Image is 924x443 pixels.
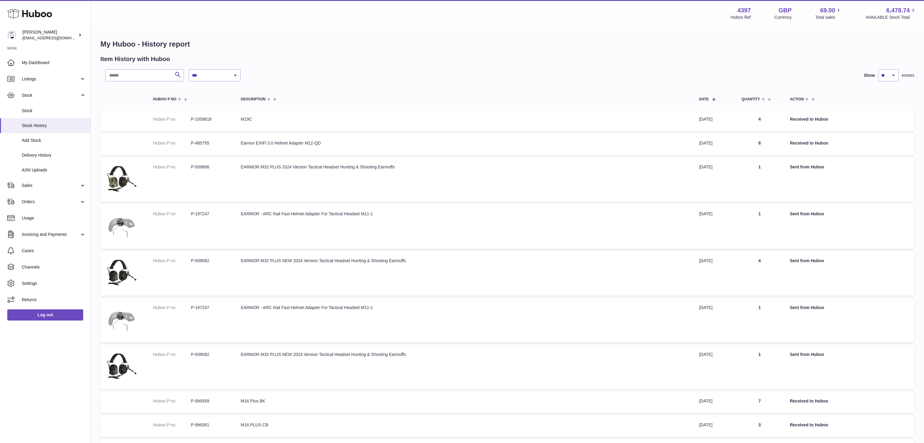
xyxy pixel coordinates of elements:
td: [DATE] [693,158,735,202]
dt: Huboo P no [153,116,191,122]
span: Stock [22,108,86,114]
a: 6,478.74 AVAILABLE Stock Total [866,6,917,20]
img: $_12.PNG [106,211,137,241]
span: [EMAIL_ADDRESS][DOMAIN_NAME] [22,35,89,40]
span: Listings [22,76,80,82]
span: Quantity [741,97,760,101]
td: [DATE] [693,205,735,249]
strong: Sent from Huboo [790,305,824,310]
td: 4 [735,252,784,296]
strong: GBP [779,6,792,15]
span: Channels [22,264,86,270]
dt: Huboo P no [153,422,191,428]
img: drumnnbass@gmail.com [7,31,16,40]
td: [DATE] [693,392,735,413]
td: 1 [735,205,784,249]
td: [DATE] [693,134,735,155]
td: Earmor EXIFl 3.0 Helmet Adapter M12-QD [235,134,693,155]
span: entries [902,73,914,78]
span: 69.00 [820,6,835,15]
h2: Item History with Huboo [100,55,170,63]
h1: My Huboo - History report [100,39,914,49]
td: EARMOR - ARC Rail Fast Helmet Adapter For Tactical Headset M11-1 [235,205,693,249]
td: EARMOR - ARC Rail Fast Helmet Adapter For Tactical Headset M11-1 [235,299,693,343]
td: [DATE] [693,416,735,437]
span: Delivery History [22,152,86,158]
dd: P-939062 [191,352,229,357]
div: Huboo Ref [731,15,751,20]
td: M16 Plus BK [235,392,693,413]
a: 69.00 Total sales [815,6,842,20]
img: $_1.JPG [106,352,137,382]
span: Returns [22,297,86,303]
dt: Huboo P no [153,258,191,264]
span: Date [699,97,709,101]
td: 1 [735,158,784,202]
dd: P-1059816 [191,116,229,122]
strong: Sent from Huboo [790,164,824,169]
span: ASN Uploads [22,167,86,173]
td: 3 [735,416,784,437]
span: Total sales [815,15,842,20]
td: [DATE] [693,299,735,343]
div: Currency [775,15,792,20]
span: Stock History [22,123,86,129]
dt: Huboo P no [153,398,191,404]
div: [PERSON_NAME] [22,29,77,41]
strong: Received to Huboo [790,117,828,122]
img: $_1.JPG [106,164,137,194]
dd: P-197247 [191,211,229,217]
td: EARMOR M32 PLUS NEW 2024 Version Tactical Headset Hunting & Shooting Earmuffs [235,346,693,389]
span: Cases [22,248,86,254]
td: 4 [735,110,784,131]
td: [DATE] [693,252,735,296]
strong: 4397 [737,6,751,15]
span: Usage [22,215,86,221]
dt: Huboo P no [153,140,191,146]
dt: Huboo P no [153,211,191,217]
span: Invoicing and Payments [22,232,80,237]
span: Add Stock [22,138,86,143]
img: $_12.PNG [106,305,137,335]
span: My Dashboard [22,60,86,66]
label: Show [864,73,875,78]
td: M19C [235,110,693,131]
td: EARMOR M32 PLUS NEW 2024 Version Tactical Headset Hunting & Shooting Earmuffs [235,252,693,296]
dd: P-197247 [191,305,229,311]
td: 1 [735,346,784,389]
span: Description [241,97,266,101]
td: [DATE] [693,346,735,389]
dd: P-939666 [191,164,229,170]
span: Settings [22,281,86,286]
strong: Sent from Huboo [790,352,824,357]
dd: P-999361 [191,422,229,428]
strong: Sent from Huboo [790,211,824,216]
td: 8 [735,134,784,155]
dd: P-939062 [191,258,229,264]
dt: Huboo P no [153,352,191,357]
dd: P-485755 [191,140,229,146]
span: Stock [22,93,80,98]
td: 7 [735,392,784,413]
td: EARMOR M32 PLUS 2024 Varsion Tactical Headset Hunting & Shooting Earmuffs [235,158,693,202]
span: Action [790,97,804,101]
strong: Received to Huboo [790,399,828,403]
strong: Received to Huboo [790,141,828,145]
span: 6,478.74 [886,6,910,15]
dt: Huboo P no [153,305,191,311]
td: M16 PLUS CB [235,416,693,437]
strong: Sent from Huboo [790,258,824,263]
span: AVAILABLE Stock Total [866,15,917,20]
td: [DATE] [693,110,735,131]
dt: Huboo P no [153,164,191,170]
span: Huboo P no [153,97,176,101]
strong: Received to Huboo [790,422,828,427]
img: $_1.JPG [106,258,137,288]
span: Sales [22,183,80,188]
td: 1 [735,299,784,343]
a: Log out [7,309,83,320]
span: Orders [22,199,80,205]
dd: P-999359 [191,398,229,404]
